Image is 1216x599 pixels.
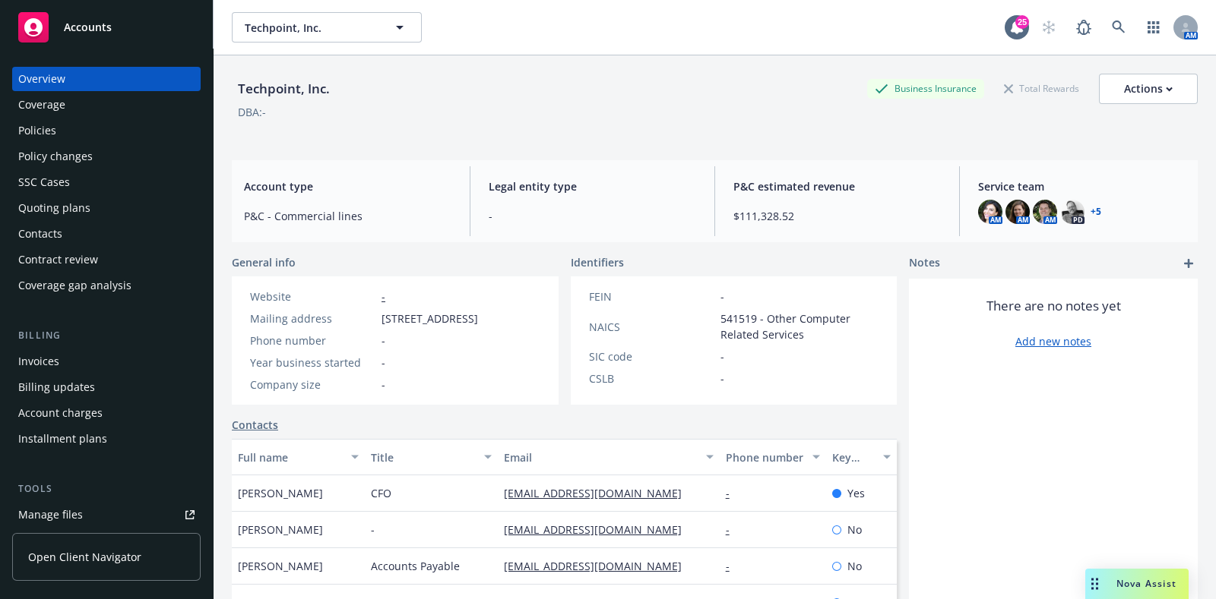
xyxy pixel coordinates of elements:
[733,208,941,224] span: $111,328.52
[382,355,385,370] span: -
[245,20,376,36] span: Techpoint, Inc.
[498,439,720,475] button: Email
[382,377,385,393] span: -
[12,273,201,298] a: Coverage gap analysis
[1085,569,1189,599] button: Nova Assist
[12,144,201,169] a: Policy changes
[589,348,714,364] div: SIC code
[1015,15,1029,29] div: 25
[12,196,201,220] a: Quoting plans
[232,12,422,43] button: Techpoint, Inc.
[238,485,323,501] span: [PERSON_NAME]
[18,118,56,143] div: Policies
[720,439,826,475] button: Phone number
[504,449,697,465] div: Email
[1104,12,1134,43] a: Search
[847,522,862,538] span: No
[1180,254,1198,273] a: add
[589,288,714,304] div: FEIN
[489,208,696,224] span: -
[382,289,385,304] a: -
[12,222,201,246] a: Contacts
[986,297,1121,315] span: There are no notes yet
[18,375,95,399] div: Billing updates
[250,377,375,393] div: Company size
[571,254,624,270] span: Identifiers
[1138,12,1169,43] a: Switch app
[18,427,107,451] div: Installment plans
[1124,74,1173,103] div: Actions
[504,559,694,573] a: [EMAIL_ADDRESS][DOMAIN_NAME]
[12,401,201,425] a: Account charges
[726,449,803,465] div: Phone number
[489,178,696,194] span: Legal entity type
[18,401,103,425] div: Account charges
[978,178,1186,194] span: Service team
[12,503,201,527] a: Manage files
[733,178,941,194] span: P&C estimated revenue
[18,503,83,527] div: Manage files
[232,79,336,99] div: Techpoint, Inc.
[18,222,62,246] div: Contacts
[12,328,201,343] div: Billing
[909,254,940,273] span: Notes
[18,170,70,194] div: SSC Cases
[12,6,201,49] a: Accounts
[64,21,112,33] span: Accounts
[371,485,391,501] span: CFO
[720,288,724,304] span: -
[832,449,874,465] div: Key contact
[12,118,201,143] a: Policies
[1069,12,1099,43] a: Report a Bug
[1060,200,1085,224] img: photo
[504,486,694,500] a: [EMAIL_ADDRESS][DOMAIN_NAME]
[12,427,201,451] a: Installment plans
[250,311,375,326] div: Mailing address
[238,449,342,465] div: Full name
[504,522,694,537] a: [EMAIL_ADDRESS][DOMAIN_NAME]
[1085,569,1104,599] div: Drag to move
[1099,74,1198,104] button: Actions
[720,348,724,364] span: -
[232,254,296,270] span: General info
[726,486,742,500] a: -
[18,93,65,117] div: Coverage
[12,93,201,117] a: Coverage
[244,208,451,224] span: P&C - Commercial lines
[18,273,131,298] div: Coverage gap analysis
[250,333,375,348] div: Phone number
[978,200,1002,224] img: photo
[720,311,879,342] span: 541519 - Other Computer Related Services
[1116,577,1176,590] span: Nova Assist
[238,522,323,538] span: [PERSON_NAME]
[12,170,201,194] a: SSC Cases
[867,79,984,98] div: Business Insurance
[1005,200,1030,224] img: photo
[589,370,714,386] div: CSLB
[1034,12,1064,43] a: Start snowing
[847,485,865,501] span: Yes
[12,375,201,399] a: Billing updates
[726,559,742,573] a: -
[232,439,365,475] button: Full name
[365,439,498,475] button: Title
[18,67,65,91] div: Overview
[996,79,1087,98] div: Total Rewards
[1091,207,1101,216] a: +5
[371,522,375,538] span: -
[1033,200,1057,224] img: photo
[589,319,714,335] div: NAICS
[12,349,201,374] a: Invoices
[244,178,451,194] span: Account type
[371,558,460,574] span: Accounts Payable
[250,355,375,370] div: Year business started
[12,67,201,91] a: Overview
[18,349,59,374] div: Invoices
[18,144,93,169] div: Policy changes
[726,522,742,537] a: -
[720,370,724,386] span: -
[12,247,201,272] a: Contract review
[371,449,475,465] div: Title
[847,558,862,574] span: No
[18,196,90,220] div: Quoting plans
